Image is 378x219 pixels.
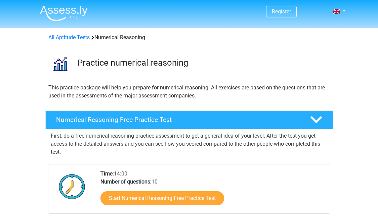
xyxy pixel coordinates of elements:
[77,58,328,68] h3: Practice numerical reasoning
[95,170,330,213] div: 14:00 10
[272,8,291,15] a: Register
[100,178,152,185] b: Number of questions:
[46,33,333,42] div: Numerical Reasoning
[100,191,224,205] a: Start Numerical Reasoning Free Practice Test
[43,111,336,129] a: Numerical Reasoning Free Practice Test
[51,132,328,156] p: First, do a free numerical reasoning practice assessment to get a general idea of your level. Aft...
[48,34,90,41] a: All Aptitude Tests
[40,5,88,21] img: Assessly
[100,170,114,177] b: Time:
[46,50,74,78] img: numerical reasoning
[56,116,299,124] h4: Numerical Reasoning Free Practice Test
[48,84,330,100] p: This practice package will help you prepare for numerical reasoning. All exercises are based on t...
[55,170,89,203] img: Clock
